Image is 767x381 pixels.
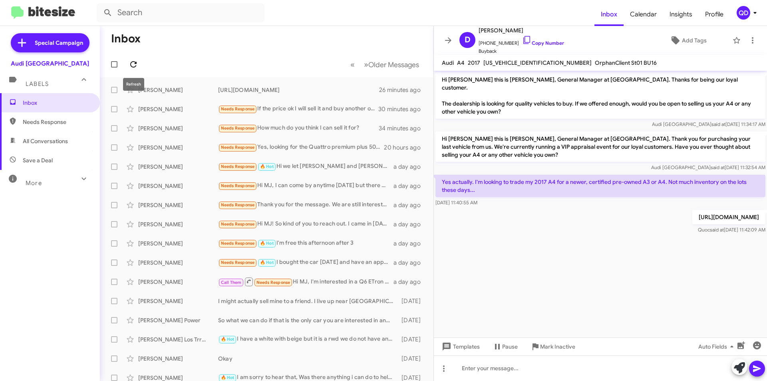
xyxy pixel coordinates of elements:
[218,200,393,209] div: Thank you for the message. We are still interested in leasing a q4 and are currently doing some r...
[393,220,427,228] div: a day ago
[730,6,758,20] button: QD
[435,175,765,197] p: Yes actually. I'm looking to trade my 2017 A4 for a newer, certified pre-owned A3 or A4. Not much...
[23,118,91,126] span: Needs Response
[218,277,393,287] div: Hi MJ, I'm interested in a Q6 ETron Premium Plus. I've already test driven it, so that's not a pr...
[218,124,379,133] div: How much do you think I can sell it for?
[138,86,218,94] div: [PERSON_NAME]
[26,80,49,88] span: Labels
[138,239,218,247] div: [PERSON_NAME]
[218,143,384,152] div: Yes, looking for the Quattro premium plus 50, comparable in specs and price to the SF listing.
[364,60,368,70] span: »
[457,59,465,66] span: A4
[221,241,255,246] span: Needs Response
[434,339,486,354] button: Templates
[397,297,427,305] div: [DATE]
[651,164,765,170] span: Audi [GEOGRAPHIC_DATA] [DATE] 11:32:54 AM
[483,59,592,66] span: [US_VEHICLE_IDENTIFICATION_NUMBER]
[256,280,290,285] span: Needs Response
[138,297,218,305] div: [PERSON_NAME]
[442,59,454,66] span: Audi
[221,106,255,112] span: Needs Response
[540,339,575,354] span: Mark Inactive
[737,6,750,20] div: QD
[698,227,765,233] span: Quoc [DATE] 11:42:09 AM
[435,199,477,205] span: [DATE] 11:40:55 AM
[138,124,218,132] div: [PERSON_NAME]
[218,335,397,344] div: I have a white with beige but it is a rwd we do not have any more Quattro with a beige or brown i...
[692,339,743,354] button: Auto Fields
[379,86,427,94] div: 26 minutes ago
[359,56,424,73] button: Next
[138,182,218,190] div: [PERSON_NAME]
[379,124,427,132] div: 34 minutes ago
[397,316,427,324] div: [DATE]
[522,40,564,46] a: Copy Number
[138,201,218,209] div: [PERSON_NAME]
[218,258,393,267] div: I bought the car [DATE] and have an appointment to pick it up at 4:30pm [DATE]. [PERSON_NAME]
[384,144,427,152] div: 20 hours ago
[699,3,730,26] a: Profile
[710,227,724,233] span: said at
[138,163,218,171] div: [PERSON_NAME]
[393,259,427,267] div: a day ago
[647,33,729,48] button: Add Tags
[221,260,255,265] span: Needs Response
[221,337,234,342] span: 🔥 Hot
[218,316,397,324] div: So what we can do if that is the only car you are interested in and would like to take advantage ...
[397,355,427,363] div: [DATE]
[350,60,355,70] span: «
[218,355,397,363] div: Okay
[479,26,564,35] span: [PERSON_NAME]
[221,375,234,380] span: 🔥 Hot
[11,33,89,52] a: Special Campaign
[346,56,360,73] button: Previous
[486,339,524,354] button: Pause
[218,86,379,94] div: [URL][DOMAIN_NAME]
[465,34,471,46] span: D
[594,3,624,26] span: Inbox
[218,239,393,248] div: I'm free this afternoon after 3
[221,145,255,150] span: Needs Response
[218,219,393,229] div: Hi MJ! So kind of you to reach out. I came in [DATE] and had the opportunity to meet Q and [PERSO...
[595,59,657,66] span: OrphanClient St01 BU16
[682,33,707,48] span: Add Tags
[624,3,663,26] a: Calendar
[479,47,564,55] span: Buyback
[393,239,427,247] div: a day ago
[221,183,255,188] span: Needs Response
[111,32,141,45] h1: Inbox
[218,162,393,171] div: Hi we let [PERSON_NAME] and [PERSON_NAME] know we will be there [DATE]. We can be there by 12.
[221,126,255,131] span: Needs Response
[23,99,91,107] span: Inbox
[346,56,424,73] nav: Page navigation example
[711,164,725,170] span: said at
[479,35,564,47] span: [PHONE_NUMBER]
[711,121,725,127] span: said at
[379,105,427,113] div: 30 minutes ago
[368,60,419,69] span: Older Messages
[260,241,274,246] span: 🔥 Hot
[393,182,427,190] div: a day ago
[26,180,42,187] span: More
[698,339,737,354] span: Auto Fields
[218,104,379,114] div: If the price ok I will sell it and buy another one for you
[97,3,264,22] input: Search
[393,278,427,286] div: a day ago
[221,221,255,227] span: Needs Response
[663,3,699,26] a: Insights
[138,259,218,267] div: [PERSON_NAME]
[502,339,518,354] span: Pause
[123,78,144,91] div: Refresh
[138,220,218,228] div: [PERSON_NAME]
[138,355,218,363] div: [PERSON_NAME]
[218,297,397,305] div: I might actually sell mine to a friend. I live up near [GEOGRAPHIC_DATA] so not feasible to come ...
[652,121,765,127] span: Audi [GEOGRAPHIC_DATA] [DATE] 11:34:17 AM
[138,144,218,152] div: [PERSON_NAME]
[11,60,89,68] div: Audi [GEOGRAPHIC_DATA]
[138,335,218,343] div: [PERSON_NAME] Los Trrenas
[393,201,427,209] div: a day ago
[221,280,242,285] span: Call Them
